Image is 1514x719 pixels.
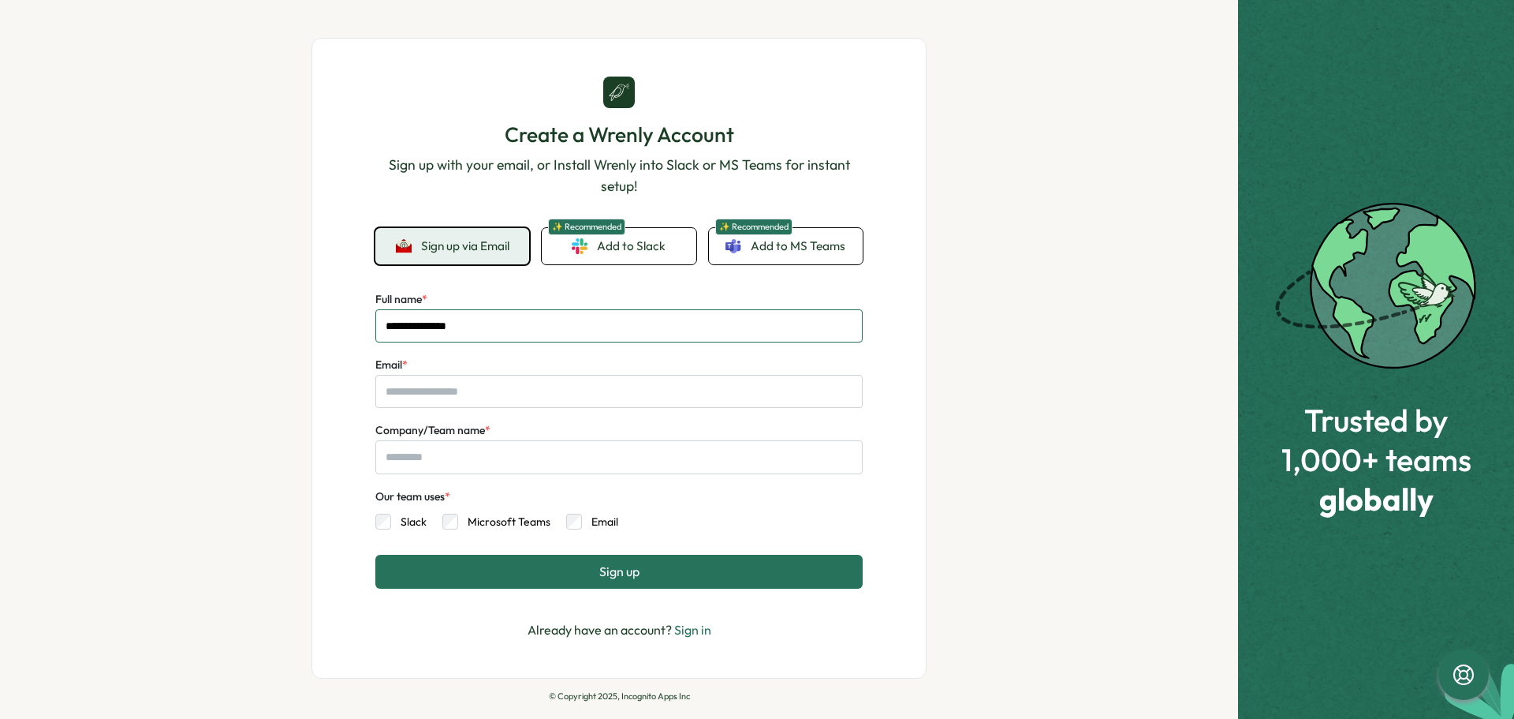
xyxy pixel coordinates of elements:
[528,620,711,640] p: Already have an account?
[375,489,450,506] div: Our team uses
[375,155,863,197] p: Sign up with your email, or Install Wrenly into Slack or MS Teams for instant setup!
[1281,442,1471,477] span: 1,000+ teams
[1281,403,1471,437] span: Trusted by
[709,228,863,264] a: ✨ RecommendedAdd to MS Teams
[458,514,550,530] label: Microsoft Teams
[375,422,490,440] label: Company/Team name
[311,691,927,702] p: © Copyright 2025, Incognito Apps Inc
[421,239,509,253] span: Sign up via Email
[542,228,695,264] a: ✨ RecommendedAdd to Slack
[375,291,427,309] label: Full name
[391,514,427,530] label: Slack
[715,219,792,235] span: ✨ Recommended
[582,514,618,530] label: Email
[375,555,863,588] button: Sign up
[375,357,408,374] label: Email
[548,219,625,235] span: ✨ Recommended
[597,238,666,255] span: Add to Slack
[751,238,845,255] span: Add to MS Teams
[375,121,863,148] h1: Create a Wrenly Account
[1281,481,1471,516] span: globally
[599,564,640,579] span: Sign up
[375,228,529,264] button: Sign up via Email
[674,622,711,638] a: Sign in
